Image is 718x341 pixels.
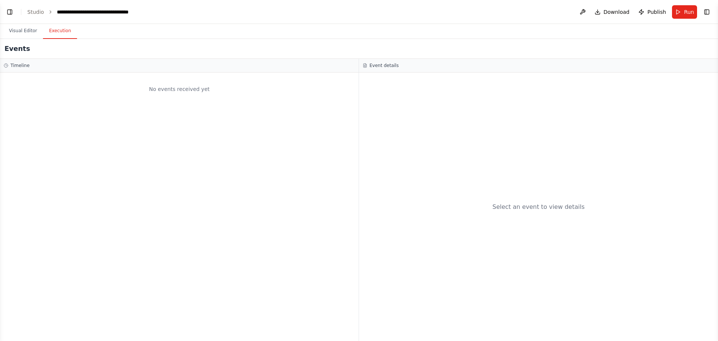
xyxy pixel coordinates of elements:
button: Run [672,5,697,19]
button: Download [592,5,633,19]
button: Publish [635,5,669,19]
div: No events received yet [4,76,355,102]
button: Visual Editor [3,23,43,39]
div: Select an event to view details [493,203,585,211]
button: Execution [43,23,77,39]
h2: Events [4,43,30,54]
h3: Timeline [10,63,30,68]
nav: breadcrumb [27,8,141,16]
button: Show left sidebar [4,7,15,17]
button: Show right sidebar [702,7,712,17]
span: Publish [647,8,666,16]
span: Download [604,8,630,16]
span: Run [684,8,694,16]
h3: Event details [369,63,399,68]
a: Studio [27,9,44,15]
